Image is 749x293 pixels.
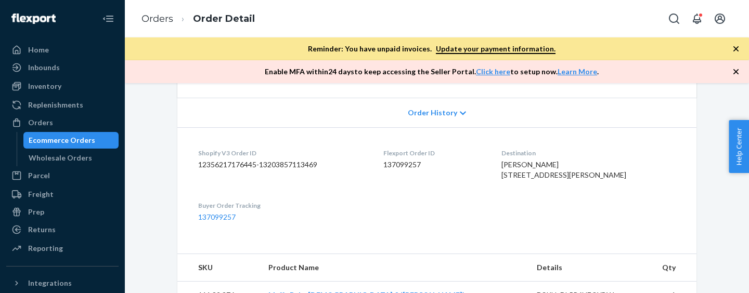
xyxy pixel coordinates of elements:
div: Parcel [28,170,50,181]
div: Freight [28,189,54,199]
a: Order Detail [193,13,255,24]
div: Ecommerce Orders [29,135,95,145]
dd: 137099257 [383,159,484,170]
dt: Buyer Order Tracking [198,201,367,210]
a: Replenishments [6,97,119,113]
span: [PERSON_NAME] [STREET_ADDRESS][PERSON_NAME] [501,160,626,179]
th: Qty [643,254,696,282]
a: Reporting [6,240,119,257]
div: Returns [28,224,56,235]
a: Prep [6,204,119,220]
a: Wholesale Orders [23,150,119,166]
button: Help Center [729,120,749,173]
dt: Flexport Order ID [383,149,484,157]
button: Open account menu [709,8,730,29]
p: Enable MFA within 24 days to keep accessing the Seller Portal. to setup now. . [265,66,599,77]
th: Product Name [260,254,528,282]
div: Home [28,45,49,55]
p: Reminder: You have unpaid invoices. [308,44,556,54]
a: Learn More [558,67,597,76]
div: Integrations [28,278,72,288]
img: Flexport logo [11,14,56,24]
a: Orders [6,114,119,131]
a: Returns [6,221,119,238]
dd: 12356217176445-13203857113469 [198,159,367,170]
button: Open Search Box [664,8,685,29]
th: SKU [177,254,260,282]
a: Inbounds [6,59,119,76]
div: Orders [28,117,53,128]
a: Click here [476,67,510,76]
a: Orders [141,13,173,24]
a: Update your payment information. [436,44,556,54]
a: Parcel [6,167,119,184]
button: Close Navigation [98,8,119,29]
a: 137099257 [198,212,236,221]
div: Replenishments [28,100,83,110]
a: Freight [6,186,119,203]
span: Order History [408,108,457,118]
div: Inventory [28,81,61,91]
div: Inbounds [28,62,60,73]
ol: breadcrumbs [133,4,263,34]
a: Ecommerce Orders [23,132,119,149]
dt: Shopify V3 Order ID [198,149,367,157]
th: Details [528,254,643,282]
div: Reporting [28,243,63,254]
div: Prep [28,207,44,217]
button: Open notifications [687,8,707,29]
a: Home [6,42,119,58]
dt: Destination [501,149,676,157]
button: Integrations [6,275,119,291]
a: Inventory [6,78,119,95]
div: Wholesale Orders [29,153,92,163]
